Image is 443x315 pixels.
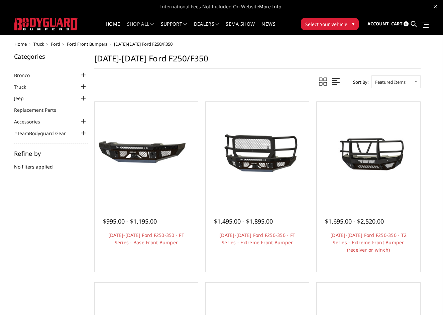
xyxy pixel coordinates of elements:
[14,130,74,137] a: #TeamBodyguard Gear
[367,15,389,33] a: Account
[194,22,219,35] a: Dealers
[367,21,389,27] span: Account
[14,72,38,79] a: Bronco
[207,103,307,203] a: 2023-2026 Ford F250-350 - FT Series - Extreme Front Bumper 2023-2026 Ford F250-350 - FT Series - ...
[103,217,157,225] span: $995.00 - $1,195.00
[325,217,384,225] span: $1,695.00 - $2,520.00
[214,217,273,225] span: $1,495.00 - $1,895.00
[259,3,281,10] a: More Info
[96,103,196,203] a: 2023-2025 Ford F250-350 - FT Series - Base Front Bumper
[67,41,107,47] a: Ford Front Bumpers
[404,21,409,26] span: 0
[96,130,196,177] img: 2023-2025 Ford F250-350 - FT Series - Base Front Bumper
[51,41,60,47] a: Ford
[14,150,88,177] div: No filters applied
[352,20,354,27] span: ▾
[391,15,409,33] a: Cart 0
[14,53,88,59] h5: Categories
[14,150,88,156] h5: Refine by
[14,118,48,125] a: Accessories
[14,95,32,102] a: Jeep
[14,41,27,47] a: Home
[349,77,368,87] label: Sort By:
[391,21,403,27] span: Cart
[14,18,78,30] img: BODYGUARD BUMPERS
[219,232,295,246] a: [DATE]-[DATE] Ford F250-350 - FT Series - Extreme Front Bumper
[127,22,154,35] a: shop all
[114,41,173,47] span: [DATE]-[DATE] Ford F250/F350
[305,21,347,28] span: Select Your Vehicle
[330,232,407,253] a: [DATE]-[DATE] Ford F250-350 - T2 Series - Extreme Front Bumper (receiver or winch)
[33,41,44,47] a: Truck
[94,53,421,69] h1: [DATE]-[DATE] Ford F250/F350
[161,22,187,35] a: Support
[14,83,34,90] a: Truck
[106,22,120,35] a: Home
[14,106,65,113] a: Replacement Parts
[301,18,359,30] button: Select Your Vehicle
[318,125,418,181] img: 2023-2026 Ford F250-350 - T2 Series - Extreme Front Bumper (receiver or winch)
[226,22,255,35] a: SEMA Show
[108,232,184,246] a: [DATE]-[DATE] Ford F250-350 - FT Series - Base Front Bumper
[261,22,275,35] a: News
[318,103,418,203] a: 2023-2026 Ford F250-350 - T2 Series - Extreme Front Bumper (receiver or winch) 2023-2026 Ford F25...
